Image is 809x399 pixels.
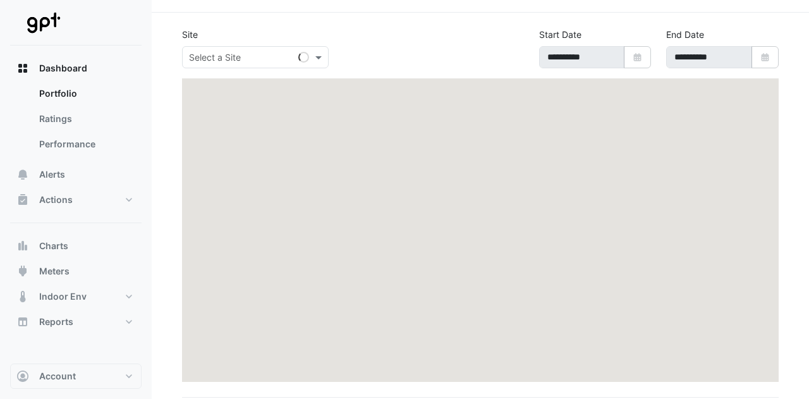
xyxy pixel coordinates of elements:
[10,162,142,187] button: Alerts
[39,370,76,383] span: Account
[666,28,704,41] label: End Date
[10,309,142,335] button: Reports
[10,187,142,212] button: Actions
[39,193,73,206] span: Actions
[10,259,142,284] button: Meters
[39,168,65,181] span: Alerts
[15,10,72,35] img: Company Logo
[29,132,142,157] a: Performance
[29,81,142,106] a: Portfolio
[39,290,87,303] span: Indoor Env
[39,316,73,328] span: Reports
[16,168,29,181] app-icon: Alerts
[16,265,29,278] app-icon: Meters
[16,316,29,328] app-icon: Reports
[10,81,142,162] div: Dashboard
[39,62,87,75] span: Dashboard
[16,290,29,303] app-icon: Indoor Env
[539,28,581,41] label: Start Date
[10,364,142,389] button: Account
[39,240,68,252] span: Charts
[16,62,29,75] app-icon: Dashboard
[10,233,142,259] button: Charts
[16,193,29,206] app-icon: Actions
[29,106,142,132] a: Ratings
[16,240,29,252] app-icon: Charts
[39,265,70,278] span: Meters
[182,28,198,41] label: Site
[10,284,142,309] button: Indoor Env
[10,56,142,81] button: Dashboard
